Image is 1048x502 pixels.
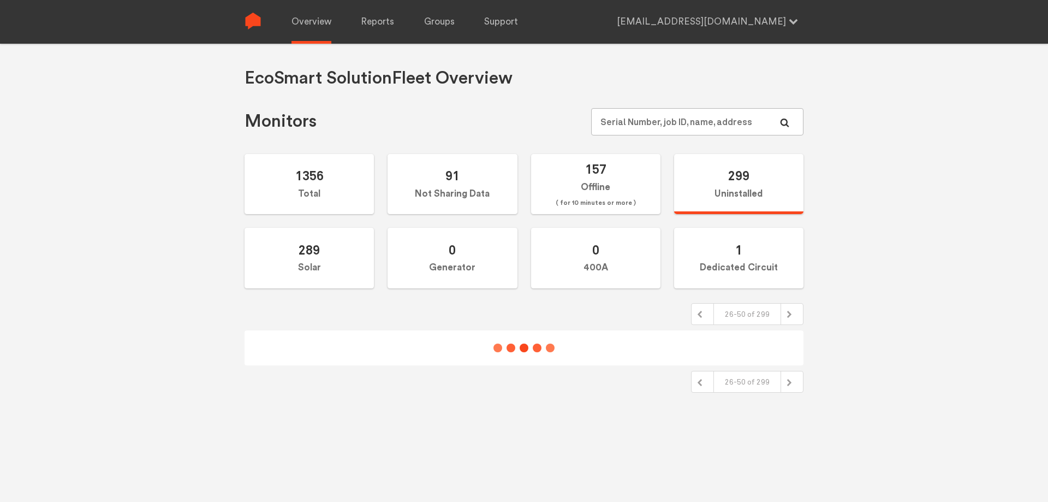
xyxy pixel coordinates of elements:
span: 299 [728,168,749,184]
img: Sense Logo [245,13,261,29]
label: Not Sharing Data [388,154,517,215]
label: Dedicated Circuit [674,228,803,288]
label: Uninstalled [674,154,803,215]
span: 0 [449,242,456,258]
span: 157 [585,161,606,177]
span: 289 [299,242,320,258]
label: Total [245,154,374,215]
span: 0 [592,242,599,258]
span: 1356 [295,168,324,184]
div: 26-50 of 299 [713,371,781,392]
label: 400A [531,228,660,288]
label: Offline [531,154,660,215]
span: 91 [445,168,460,184]
input: Serial Number, job ID, name, address [591,108,803,135]
div: 26-50 of 299 [713,304,781,324]
h1: EcoSmart Solution Fleet Overview [245,67,513,90]
span: ( for 10 minutes or more ) [556,197,636,210]
label: Generator [388,228,517,288]
label: Solar [245,228,374,288]
h1: Monitors [245,110,317,133]
span: 1 [735,242,742,258]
